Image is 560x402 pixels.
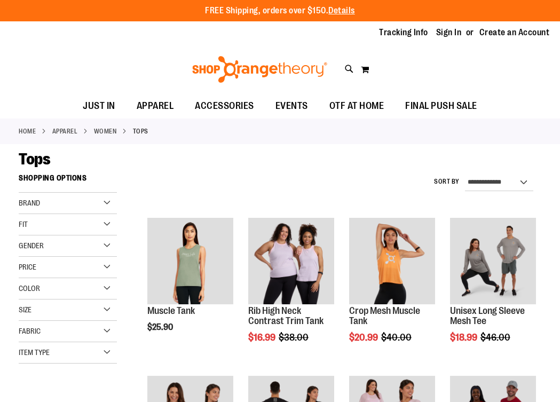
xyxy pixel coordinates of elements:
span: Fit [19,220,28,228]
a: Create an Account [479,27,550,38]
img: Shop Orangetheory [191,56,329,83]
span: Fabric [19,327,41,335]
a: Crop Mesh Muscle Tank [349,305,420,327]
strong: Tops [133,127,148,136]
div: Brand [19,193,117,214]
a: Crop Mesh Muscle Tank primary image [349,218,435,305]
a: Rib Tank w/ Contrast Binding primary image [248,218,334,305]
div: Fit [19,214,117,235]
span: EVENTS [275,94,308,118]
div: Item Type [19,342,117,364]
a: Unisex Long Sleeve Mesh Tee primary image [450,218,536,305]
a: Rib High Neck Contrast Trim Tank [248,305,324,327]
span: APPAREL [137,94,174,118]
img: Crop Mesh Muscle Tank primary image [349,218,435,304]
div: Size [19,299,117,321]
a: Home [19,127,36,136]
div: Gender [19,235,117,257]
span: $40.00 [381,332,413,343]
span: Color [19,284,40,293]
div: product [142,212,239,359]
span: Item Type [19,348,50,357]
a: Muscle Tank [147,218,233,305]
p: FREE Shipping, orders over $150. [205,5,355,17]
span: $20.99 [349,332,380,343]
a: APPAREL [126,94,185,118]
span: Gender [19,241,44,250]
div: Fabric [19,321,117,342]
span: $46.00 [480,332,512,343]
span: Brand [19,199,40,207]
span: $18.99 [450,332,479,343]
div: product [445,212,541,370]
span: JUST IN [83,94,115,118]
span: ACCESSORIES [195,94,254,118]
div: product [344,212,440,370]
span: $16.99 [248,332,277,343]
strong: Shopping Options [19,169,117,193]
a: Muscle Tank [147,305,195,316]
a: Details [328,6,355,15]
a: WOMEN [94,127,117,136]
img: Rib Tank w/ Contrast Binding primary image [248,218,334,304]
span: Tops [19,150,50,168]
div: Price [19,257,117,278]
span: FINAL PUSH SALE [405,94,477,118]
span: $38.00 [279,332,310,343]
img: Muscle Tank [147,218,233,304]
label: Sort By [434,177,460,186]
span: OTF AT HOME [329,94,384,118]
span: Size [19,305,31,314]
div: product [243,212,340,370]
a: ACCESSORIES [184,94,265,119]
a: OTF AT HOME [319,94,395,119]
a: JUST IN [72,94,126,119]
a: APPAREL [52,127,78,136]
div: Color [19,278,117,299]
a: FINAL PUSH SALE [395,94,488,119]
a: Unisex Long Sleeve Mesh Tee [450,305,525,327]
a: Tracking Info [379,27,428,38]
a: Sign In [436,27,462,38]
span: $25.90 [147,322,175,332]
img: Unisex Long Sleeve Mesh Tee primary image [450,218,536,304]
span: Price [19,263,36,271]
a: EVENTS [265,94,319,119]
